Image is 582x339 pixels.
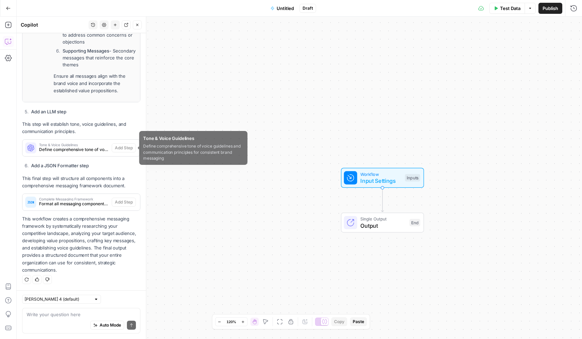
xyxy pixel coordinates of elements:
span: Workflow [360,171,401,177]
input: Claude Sonnet 4 (default) [25,296,91,303]
p: This step will establish tone, voice guidelines, and communication principles. [22,121,140,135]
div: Single OutputOutputEnd [318,213,447,233]
span: Define comprehensive tone of voice guidelines and communication principles for consistent brand m... [39,147,109,153]
span: Output [360,222,406,230]
span: Add Step [115,145,133,151]
button: Paste [350,317,367,326]
button: Untitled [266,3,298,14]
span: Format all messaging components into a comprehensive, structured messaging framework [39,201,109,207]
span: Tone & Voice Guidelines [39,143,109,147]
strong: Add a JSON Formatter step [31,163,89,168]
span: Copy [334,319,344,325]
span: Publish [543,5,558,12]
span: Complete Messaging Framework [39,197,109,201]
div: Copilot [21,21,86,28]
button: Add Step [112,143,136,152]
span: Input Settings [360,177,401,185]
button: Copy [331,317,347,326]
span: 120% [227,319,236,324]
button: Auto Mode [90,321,124,330]
p: Ensure all messages align with the brand voice and incorporate the established value propositions. [54,73,136,94]
button: Test Data [489,3,525,14]
span: Auto Mode [100,322,121,328]
strong: Supporting Messages [63,48,109,54]
button: Add Step [112,198,136,207]
span: Single Output [360,216,406,222]
p: This workflow creates a comprehensive messaging framework by systematically researching your comp... [22,215,140,274]
span: Draft [303,5,313,11]
div: End [409,219,420,226]
span: Paste [353,319,364,325]
span: Untitled [277,5,294,12]
div: Inputs [405,174,420,182]
button: Publish [538,3,562,14]
strong: Add an LLM step [31,109,66,114]
span: Test Data [500,5,520,12]
li: - Messages to address common concerns or objections [61,25,136,45]
g: Edge from start to end [381,188,384,212]
li: - Secondary messages that reinforce the core themes [61,47,136,68]
span: Add Step [115,199,133,205]
p: This final step will structure all components into a comprehensive messaging framework document. [22,175,140,189]
div: WorkflowInput SettingsInputs [318,168,447,188]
